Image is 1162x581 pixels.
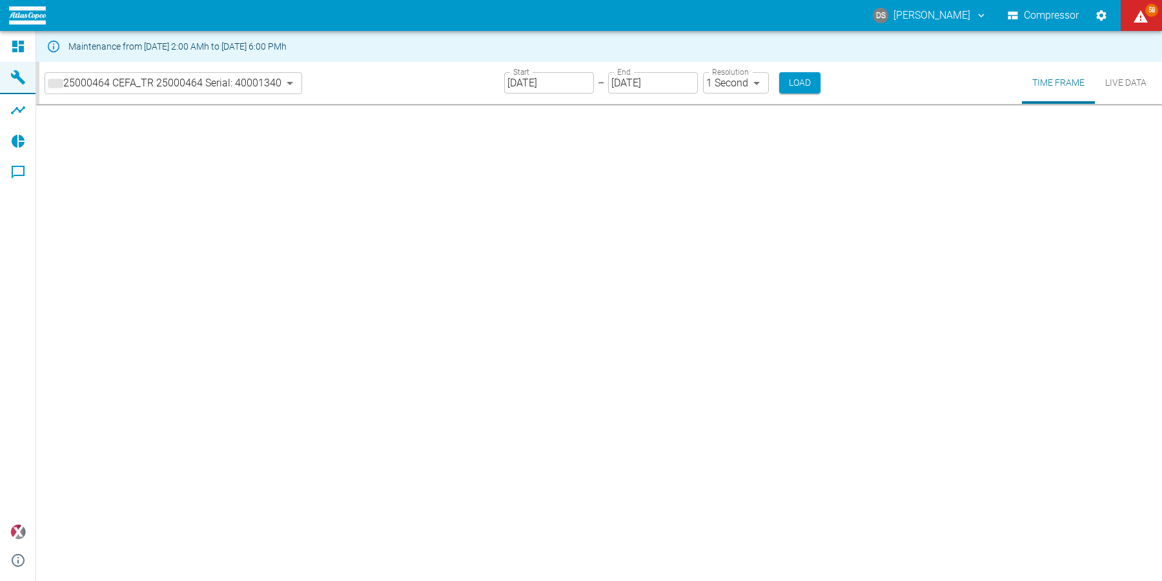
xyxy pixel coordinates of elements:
[598,75,604,90] p: –
[873,8,888,23] div: DS
[63,75,281,90] span: 25000464 CEFA_TR 25000464 Serial: 40001340
[608,72,698,94] input: MM/DD/YYYY
[9,6,46,24] img: logo
[1095,62,1157,104] button: Live Data
[712,66,748,77] label: Resolution
[48,75,281,91] a: 25000464 CEFA_TR 25000464 Serial: 40001340
[68,35,287,58] div: Maintenance from [DATE] 2:00 AMh to [DATE] 6:00 PMh
[10,524,26,540] img: Xplore Logo
[513,66,529,77] label: Start
[504,72,594,94] input: MM/DD/YYYY
[1090,4,1113,27] button: Settings
[703,72,769,94] div: 1 Second
[1145,4,1158,17] span: 58
[779,72,821,94] button: Load
[617,66,630,77] label: End
[871,4,989,27] button: daniel.schauer@atlascopco.com
[1022,62,1095,104] button: Time Frame
[1005,4,1082,27] button: Compressor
